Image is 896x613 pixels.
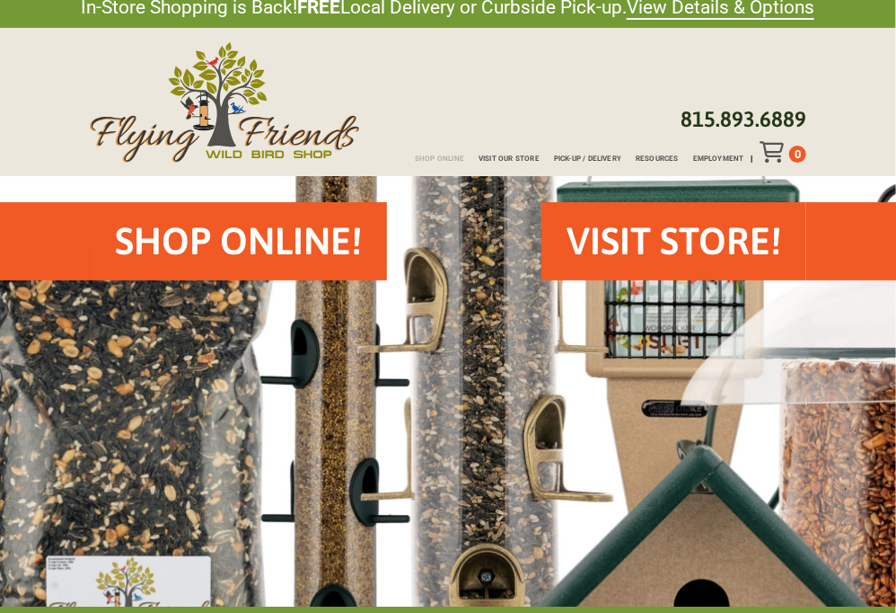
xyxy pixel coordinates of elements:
span: Pick-up / Delivery [554,155,622,163]
span: Shop Online [415,155,464,163]
img: Flying Friends Wild Bird Shop Logo [90,42,359,163]
h2: VISIT STORE! [567,215,781,268]
h2: Shop Online! [115,215,362,268]
a: Shop Online [400,155,464,163]
a: 815.893.6889 [681,107,806,131]
a: Employment [679,155,744,163]
span: Employment [693,155,744,163]
div: Toggle Off Canvas Content [760,141,789,163]
a: Resources [621,155,679,163]
span: 0 [795,147,801,161]
a: Visit Our Store [464,155,540,163]
span: Resources [636,155,679,163]
span: Visit Our Store [479,155,540,163]
a: Pick-up / Delivery [540,155,621,163]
